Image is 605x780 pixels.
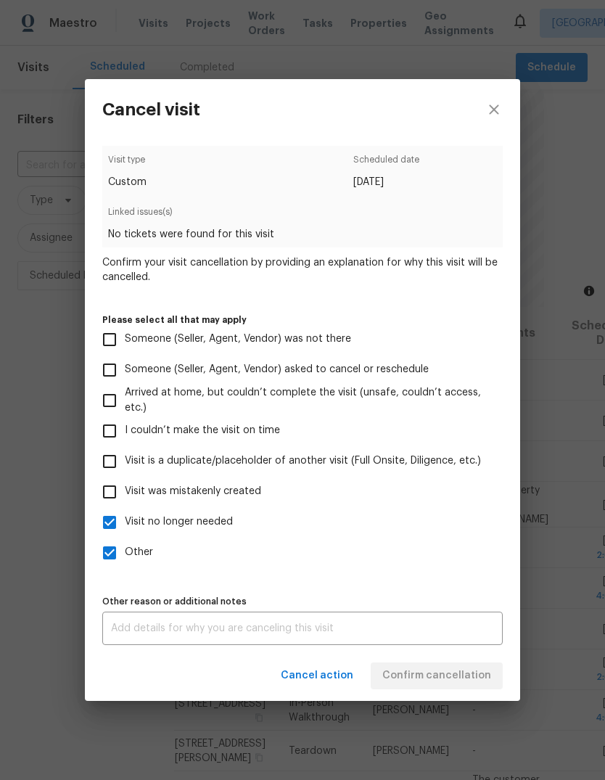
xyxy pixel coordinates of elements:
span: I couldn’t make the visit on time [125,423,280,438]
span: Someone (Seller, Agent, Vendor) was not there [125,332,351,347]
span: Someone (Seller, Agent, Vendor) asked to cancel or reschedule [125,362,429,377]
span: Visit is a duplicate/placeholder of another visit (Full Onsite, Diligence, etc.) [125,453,481,469]
label: Please select all that may apply [102,316,503,324]
span: Confirm your visit cancellation by providing an explanation for why this visit will be cancelled. [102,255,503,284]
span: No tickets were found for this visit [108,227,496,242]
span: Visit was mistakenly created [125,484,261,499]
span: [DATE] [353,175,419,189]
span: Cancel action [281,667,353,685]
button: close [468,79,520,140]
span: Other [125,545,153,560]
span: Visit no longer needed [125,514,233,530]
span: Arrived at home, but couldn’t complete the visit (unsafe, couldn’t access, etc.) [125,385,491,416]
button: Cancel action [275,662,359,689]
span: Scheduled date [353,152,419,175]
span: Visit type [108,152,147,175]
span: Linked issues(s) [108,205,496,227]
h3: Cancel visit [102,99,200,120]
label: Other reason or additional notes [102,597,503,606]
span: Custom [108,175,147,189]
